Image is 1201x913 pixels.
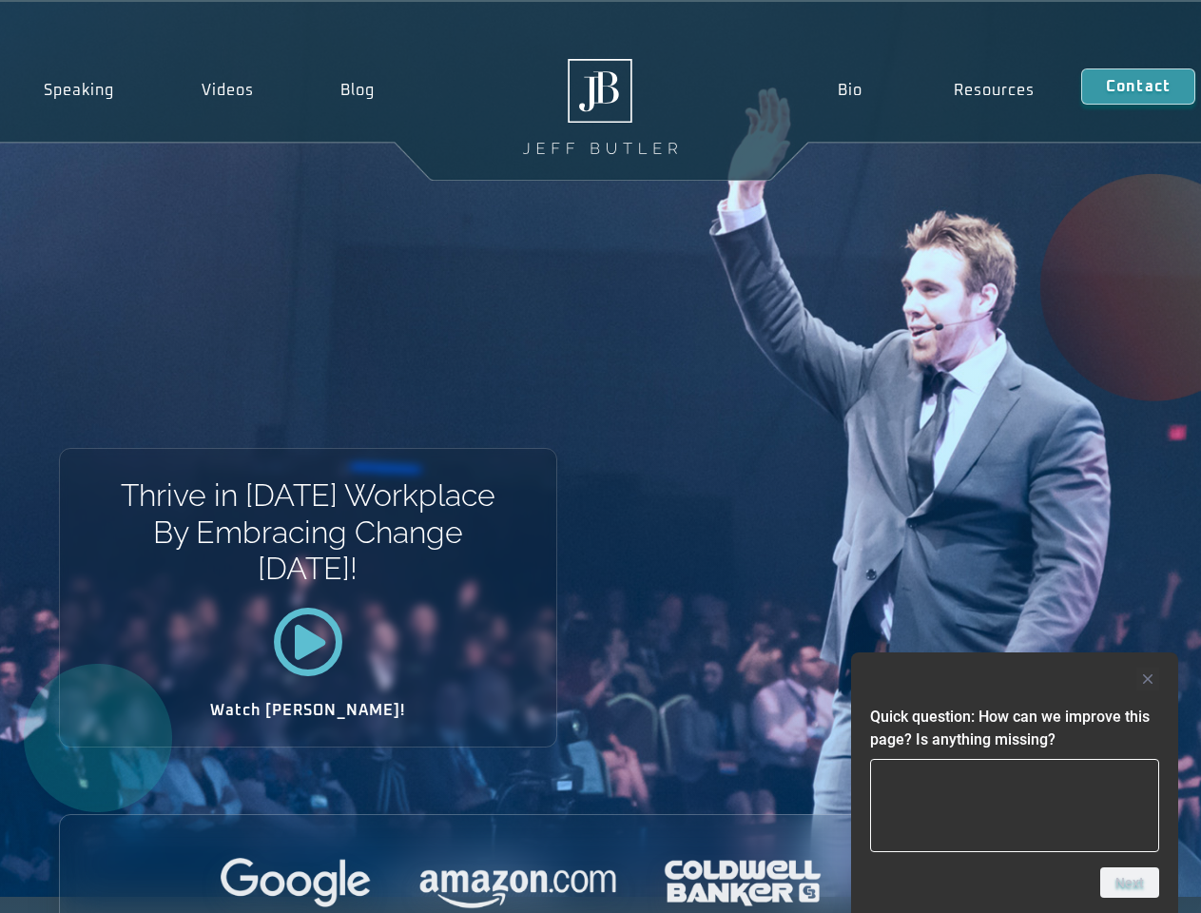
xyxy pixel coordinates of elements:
[158,68,298,112] a: Videos
[1081,68,1195,105] a: Contact
[870,759,1159,852] textarea: Quick question: How can we improve this page? Is anything missing?
[1106,79,1171,94] span: Contact
[791,68,908,112] a: Bio
[791,68,1080,112] nav: Menu
[870,668,1159,898] div: Quick question: How can we improve this page? Is anything missing?
[119,477,496,587] h1: Thrive in [DATE] Workplace By Embracing Change [DATE]!
[126,703,490,718] h2: Watch [PERSON_NAME]!
[1100,867,1159,898] button: Next question
[870,706,1159,751] h2: Quick question: How can we improve this page? Is anything missing?
[1136,668,1159,690] button: Hide survey
[297,68,418,112] a: Blog
[908,68,1081,112] a: Resources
